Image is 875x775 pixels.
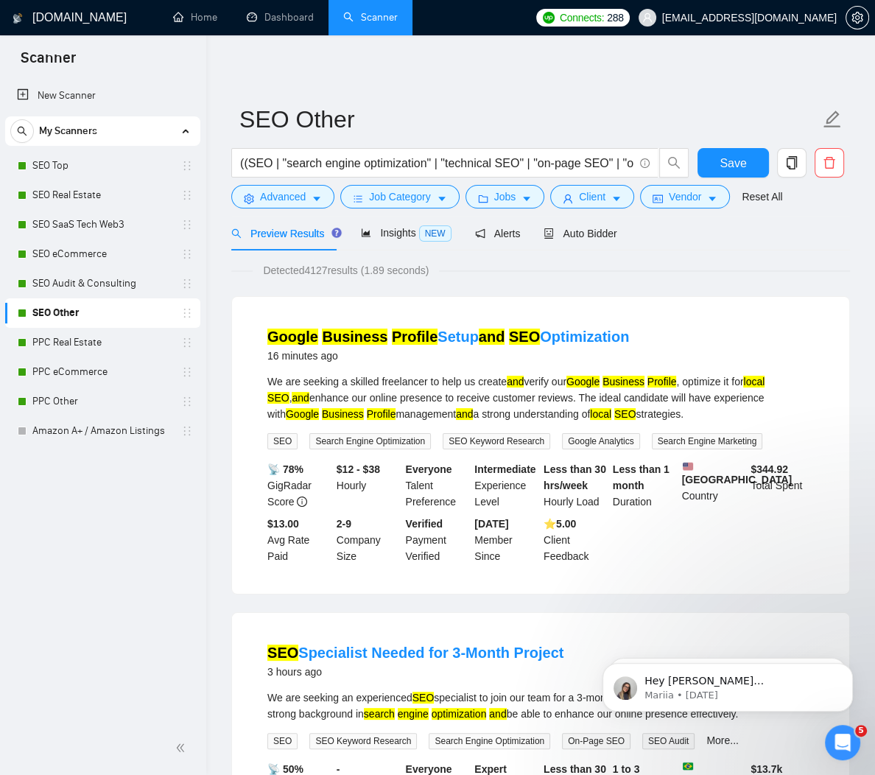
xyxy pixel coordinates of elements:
[653,193,663,204] span: idcard
[697,148,769,178] button: Save
[610,461,679,510] div: Duration
[429,733,550,749] span: Search Engine Optimization
[181,366,193,378] span: holder
[247,11,314,24] a: dashboardDashboard
[369,189,430,205] span: Job Category
[32,357,172,387] a: PPC eCommerce
[494,189,516,205] span: Jobs
[474,518,508,530] b: [DATE]
[541,516,610,564] div: Client Feedback
[660,156,688,169] span: search
[456,408,473,420] mark: and
[659,148,689,178] button: search
[297,497,307,507] span: info-circle
[181,396,193,407] span: holder
[743,376,765,387] mark: local
[521,193,532,204] span: caret-down
[560,10,604,26] span: Connects:
[846,6,869,29] button: setting
[181,219,193,231] span: holder
[231,228,242,239] span: search
[267,518,299,530] b: $13.00
[475,228,485,239] span: notification
[475,228,521,239] span: Alerts
[32,298,172,328] a: SEO Other
[337,518,351,530] b: 2-9
[815,156,843,169] span: delete
[611,193,622,204] span: caret-down
[579,189,605,205] span: Client
[181,337,193,348] span: holder
[267,645,563,661] a: SEOSpecialist Needed for 3-Month Project
[244,193,254,204] span: setting
[471,461,541,510] div: Experience Level
[751,463,788,475] b: $ 344.92
[478,193,488,204] span: folder
[562,433,639,449] span: Google Analytics
[846,12,868,24] span: setting
[778,156,806,169] span: copy
[181,160,193,172] span: holder
[544,228,554,239] span: robot
[706,734,739,746] a: More...
[640,158,650,168] span: info-circle
[403,461,472,510] div: Talent Preference
[647,376,677,387] mark: Profile
[471,516,541,564] div: Member Since
[10,119,34,143] button: search
[267,733,298,749] span: SEO
[590,408,611,420] mark: local
[544,518,576,530] b: ⭐️ 5.00
[322,329,387,345] mark: Business
[9,47,88,78] span: Scanner
[419,225,451,242] span: NEW
[361,227,451,239] span: Insights
[720,154,746,172] span: Save
[322,408,364,420] mark: Business
[264,461,334,510] div: GigRadar Score
[267,392,289,404] mark: SEO
[541,461,610,510] div: Hourly Load
[5,81,200,111] li: New Scanner
[181,189,193,201] span: holder
[580,632,875,735] iframe: Intercom notifications message
[398,708,429,720] mark: engine
[465,185,545,208] button: folderJobscaret-down
[412,692,435,704] mark: SEO
[181,425,193,437] span: holder
[432,708,487,720] mark: optimization
[32,180,172,210] a: SEO Real Estate
[330,226,343,239] div: Tooltip anchor
[267,433,298,449] span: SEO
[267,374,814,422] div: We are seeking a skilled freelancer to help us create verify our , optimize it for , enhance our ...
[742,189,782,205] a: Reset All
[181,307,193,319] span: holder
[181,248,193,260] span: holder
[267,690,814,722] div: We are seeking an experienced specialist to join our team for a 3-month project. The ideal candid...
[267,763,303,775] b: 📡 50%
[682,461,793,485] b: [GEOGRAPHIC_DATA]
[652,433,763,449] span: Search Engine Marketing
[607,10,623,26] span: 288
[231,185,334,208] button: settingAdvancedcaret-down
[32,151,172,180] a: SEO Top
[777,148,807,178] button: copy
[563,193,573,204] span: user
[32,387,172,416] a: PPC Other
[479,329,505,345] mark: and
[267,347,629,365] div: 16 minutes ago
[337,463,380,475] b: $12 - $38
[17,81,189,111] a: New Scanner
[679,461,748,510] div: Country
[823,110,842,129] span: edit
[544,463,606,491] b: Less than 30 hrs/week
[566,376,600,387] mark: Google
[474,463,535,475] b: Intermediate
[364,708,395,720] mark: search
[32,416,172,446] a: Amazon A+ / Amazon Listings
[267,663,563,681] div: 3 hours ago
[489,708,506,720] mark: and
[642,13,653,23] span: user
